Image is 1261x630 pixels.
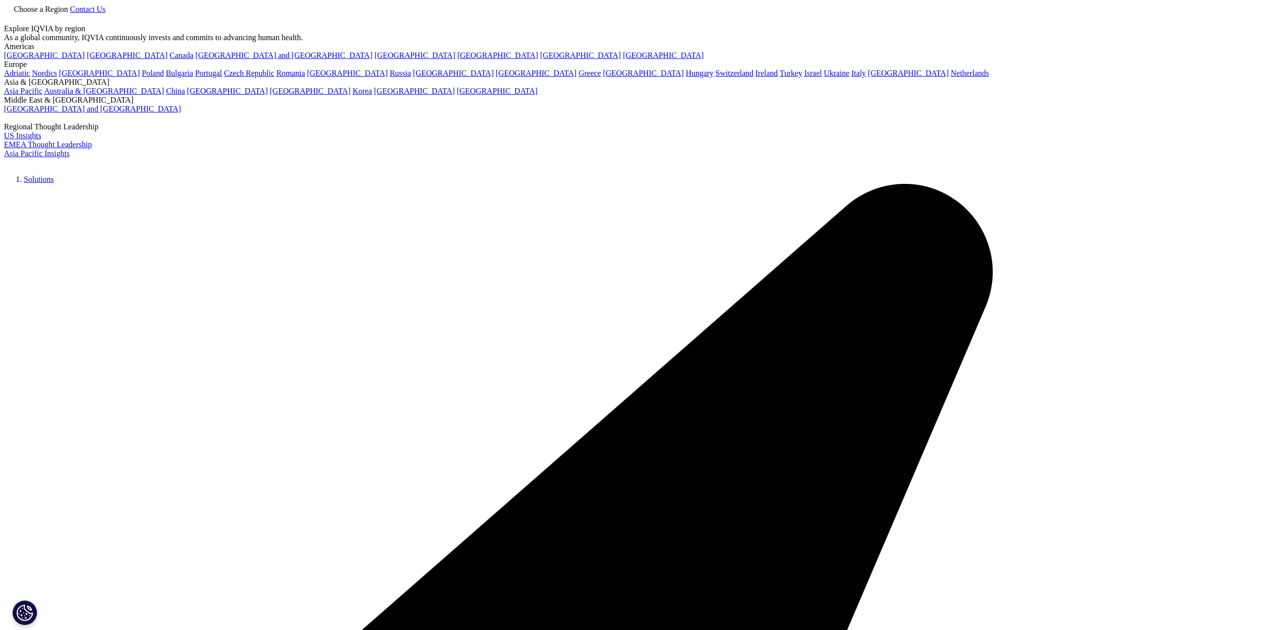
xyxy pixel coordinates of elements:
a: [GEOGRAPHIC_DATA] [603,69,684,77]
a: [GEOGRAPHIC_DATA] and [GEOGRAPHIC_DATA] [195,51,372,59]
a: [GEOGRAPHIC_DATA] [187,87,268,95]
div: Explore IQVIA by region [4,24,1257,33]
a: [GEOGRAPHIC_DATA] [375,51,455,59]
a: Ukraine [824,69,850,77]
a: Adriatic [4,69,30,77]
a: Australia & [GEOGRAPHIC_DATA] [44,87,164,95]
span: Choose a Region [14,5,68,13]
a: Nordics [32,69,57,77]
div: Middle East & [GEOGRAPHIC_DATA] [4,96,1257,105]
a: [GEOGRAPHIC_DATA] [413,69,493,77]
a: Korea [353,87,372,95]
a: Romania [276,69,305,77]
a: Russia [390,69,411,77]
div: Asia & [GEOGRAPHIC_DATA] [4,78,1257,87]
a: [GEOGRAPHIC_DATA] [457,51,538,59]
a: [GEOGRAPHIC_DATA] [540,51,621,59]
a: [GEOGRAPHIC_DATA] [868,69,949,77]
a: [GEOGRAPHIC_DATA] [623,51,704,59]
div: As a global community, IQVIA continuously invests and commits to advancing human health. [4,33,1257,42]
div: Europe [4,60,1257,69]
a: Israel [804,69,822,77]
a: Ireland [756,69,778,77]
a: China [166,87,185,95]
a: Asia Pacific [4,87,43,95]
a: [GEOGRAPHIC_DATA] [59,69,140,77]
a: Poland [142,69,164,77]
a: Hungary [686,69,713,77]
a: Asia Pacific Insights [4,149,69,158]
a: [GEOGRAPHIC_DATA] [87,51,167,59]
a: Greece [579,69,601,77]
div: Americas [4,42,1257,51]
a: [GEOGRAPHIC_DATA] and [GEOGRAPHIC_DATA] [4,105,181,113]
a: [GEOGRAPHIC_DATA] [374,87,455,95]
a: [GEOGRAPHIC_DATA] [307,69,388,77]
a: [GEOGRAPHIC_DATA] [4,51,85,59]
a: Portugal [195,69,222,77]
a: Canada [169,51,193,59]
a: Solutions [24,175,54,183]
a: Netherlands [951,69,989,77]
a: Czech Republic [224,69,274,77]
a: Italy [851,69,866,77]
a: Switzerland [715,69,753,77]
button: Cookies Settings [12,600,37,625]
a: [GEOGRAPHIC_DATA] [496,69,577,77]
a: [GEOGRAPHIC_DATA] [457,87,538,95]
a: Bulgaria [166,69,193,77]
a: Contact Us [70,5,106,13]
div: Regional Thought Leadership [4,122,1257,131]
a: US Insights [4,131,41,140]
a: EMEA Thought Leadership [4,140,92,149]
a: [GEOGRAPHIC_DATA] [270,87,351,95]
a: Turkey [780,69,803,77]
